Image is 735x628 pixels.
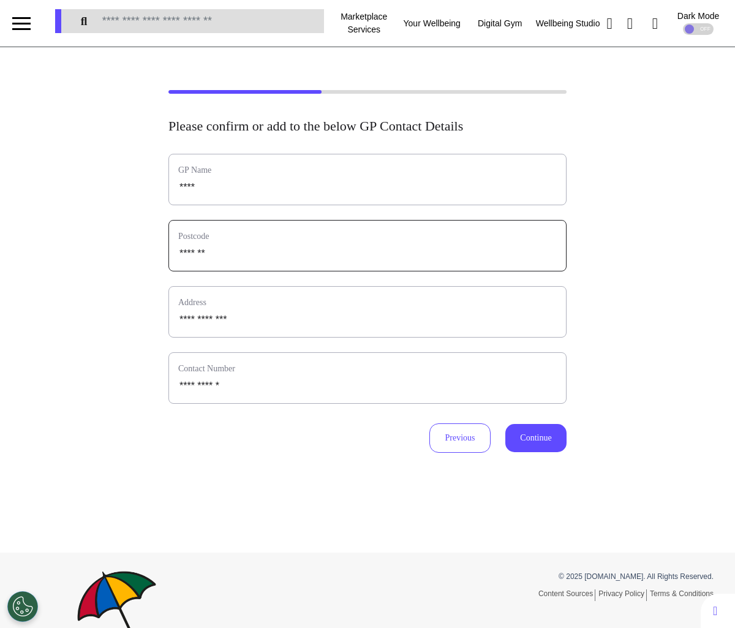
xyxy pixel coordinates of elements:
[178,296,557,309] label: Address
[7,591,38,622] button: Open Preferences
[683,23,714,35] div: OFF
[168,118,567,134] h2: Please confirm or add to the below GP Contact Details
[650,589,714,598] a: Terms & Conditions
[538,589,595,601] a: Content Sources
[677,12,719,20] div: Dark Mode
[534,6,602,40] div: Wellbeing Studio
[466,6,534,40] div: Digital Gym
[178,164,557,176] label: GP Name
[598,589,647,601] a: Privacy Policy
[505,424,567,452] button: Continue
[398,6,466,40] div: Your Wellbeing
[330,6,398,40] div: Marketplace Services
[377,571,714,582] p: © 2025 [DOMAIN_NAME]. All Rights Reserved.
[178,230,557,243] label: Postcode
[429,423,491,453] button: Previous
[178,362,557,375] label: Contact Number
